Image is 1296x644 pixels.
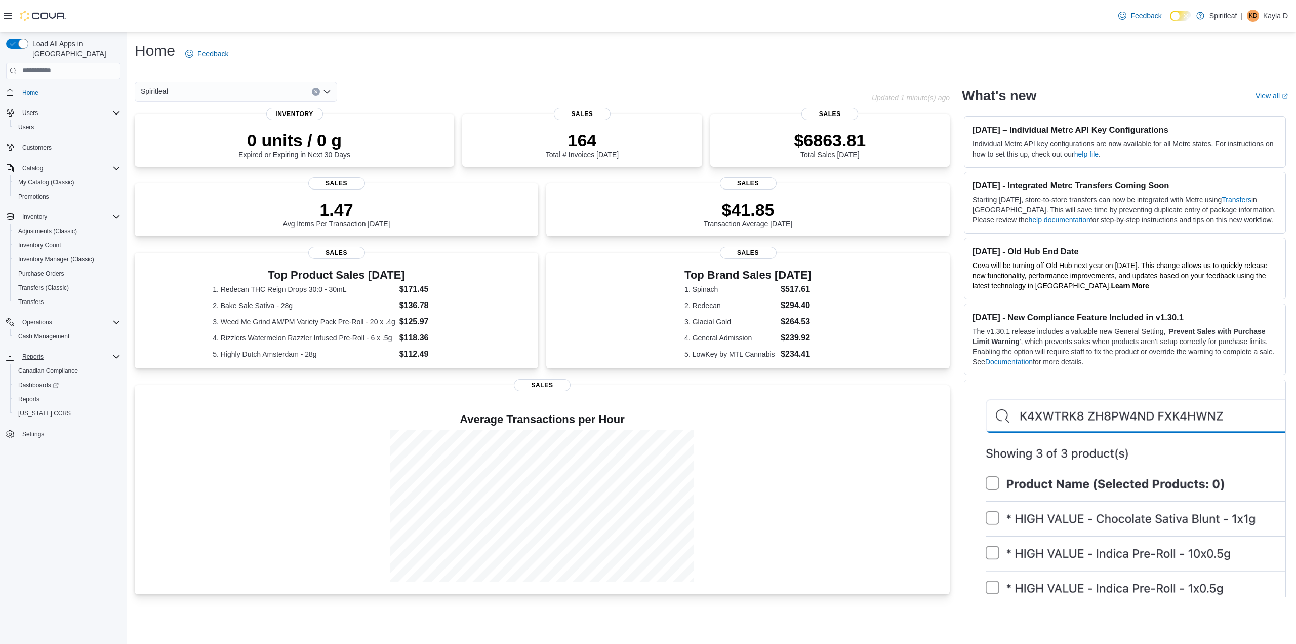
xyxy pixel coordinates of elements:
[14,379,63,391] a: Dashboards
[14,121,38,133] a: Users
[1282,93,1288,99] svg: External link
[973,125,1277,135] h3: [DATE] – Individual Metrc API Key Configurations
[197,49,228,59] span: Feedback
[18,351,120,363] span: Reports
[14,296,48,308] a: Transfers
[135,41,175,61] h1: Home
[1263,10,1288,22] p: Kayla D
[14,365,82,377] a: Canadian Compliance
[14,282,73,294] a: Transfers (Classic)
[213,349,395,359] dt: 5. Highly Dutch Amsterdam - 28g
[14,330,73,343] a: Cash Management
[781,316,812,328] dd: $264.53
[14,225,120,237] span: Adjustments (Classic)
[14,282,120,294] span: Transfers (Classic)
[973,312,1277,322] h3: [DATE] - New Compliance Feature Included in v1.30.1
[1209,10,1237,22] p: Spiritleaf
[18,381,59,389] span: Dashboards
[684,284,777,294] dt: 1. Spinach
[10,392,125,406] button: Reports
[18,255,94,263] span: Inventory Manager (Classic)
[801,108,858,120] span: Sales
[18,332,69,340] span: Cash Management
[14,121,120,133] span: Users
[14,253,120,266] span: Inventory Manager (Classic)
[18,211,51,223] button: Inventory
[238,130,350,159] div: Expired or Expiring in Next 30 Days
[2,161,125,175] button: Catalog
[14,407,75,420] a: [US_STATE] CCRS
[141,85,168,97] span: Spiritleaf
[2,106,125,120] button: Users
[213,333,395,343] dt: 4. Rizzlers Watermelon Razzler Infused Pre-Roll - 6 x .5g
[973,326,1277,367] p: The v1.30.1 release includes a valuable new General Setting, ' ', which prevents sales when produ...
[554,108,611,120] span: Sales
[283,200,390,228] div: Avg Items Per Transaction [DATE]
[18,141,120,154] span: Customers
[1241,10,1243,22] p: |
[546,130,619,150] p: 164
[684,349,777,359] dt: 5. LowKey by MTL Cannabis
[2,210,125,224] button: Inventory
[2,350,125,364] button: Reports
[14,225,81,237] a: Adjustments (Classic)
[283,200,390,220] p: 1.47
[18,316,56,328] button: Operations
[2,85,125,100] button: Home
[10,120,125,134] button: Users
[973,139,1277,159] p: Individual Metrc API key configurations are now available for all Metrc states. For instructions ...
[1130,11,1161,21] span: Feedback
[1074,150,1099,158] a: help file
[14,365,120,377] span: Canadian Compliance
[794,130,866,159] div: Total Sales [DATE]
[14,268,120,280] span: Purchase Orders
[684,300,777,311] dt: 2. Redecan
[22,144,52,152] span: Customers
[10,238,125,252] button: Inventory Count
[14,393,120,405] span: Reports
[181,44,232,64] a: Feedback
[781,299,812,312] dd: $294.40
[973,246,1277,256] h3: [DATE] - Old Hub End Date
[18,351,48,363] button: Reports
[684,269,812,281] h3: Top Brand Sales [DATE]
[10,329,125,344] button: Cash Management
[143,413,942,426] h4: Average Transactions per Hour
[10,406,125,421] button: [US_STATE] CCRS
[18,162,120,174] span: Catalog
[10,281,125,295] button: Transfers (Classic)
[872,94,950,102] p: Updated 1 minute(s) ago
[399,283,460,295] dd: $171.45
[10,190,125,204] button: Promotions
[14,239,65,251] a: Inventory Count
[18,107,120,119] span: Users
[18,211,120,223] span: Inventory
[2,315,125,329] button: Operations
[794,130,866,150] p: $6863.81
[18,395,39,403] span: Reports
[704,200,793,220] p: $41.85
[720,247,777,259] span: Sales
[10,267,125,281] button: Purchase Orders
[18,107,42,119] button: Users
[985,358,1033,366] a: Documentation
[514,379,571,391] span: Sales
[14,176,78,188] a: My Catalog (Classic)
[308,177,365,190] span: Sales
[308,247,365,259] span: Sales
[1249,10,1258,22] span: KD
[399,332,460,344] dd: $118.36
[973,327,1266,346] strong: Prevent Sales with Purchase Limit Warning
[781,348,812,360] dd: $234.41
[10,378,125,392] a: Dashboards
[10,295,125,309] button: Transfers
[14,239,120,251] span: Inventory Count
[18,241,61,249] span: Inventory Count
[323,88,331,96] button: Open list of options
[18,227,77,235] span: Adjustments (Classic)
[973,261,1268,290] span: Cova will be turning off Old Hub next year on [DATE]. This change allows us to quickly release ne...
[18,86,120,99] span: Home
[14,191,53,203] a: Promotions
[22,353,44,361] span: Reports
[213,269,460,281] h3: Top Product Sales [DATE]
